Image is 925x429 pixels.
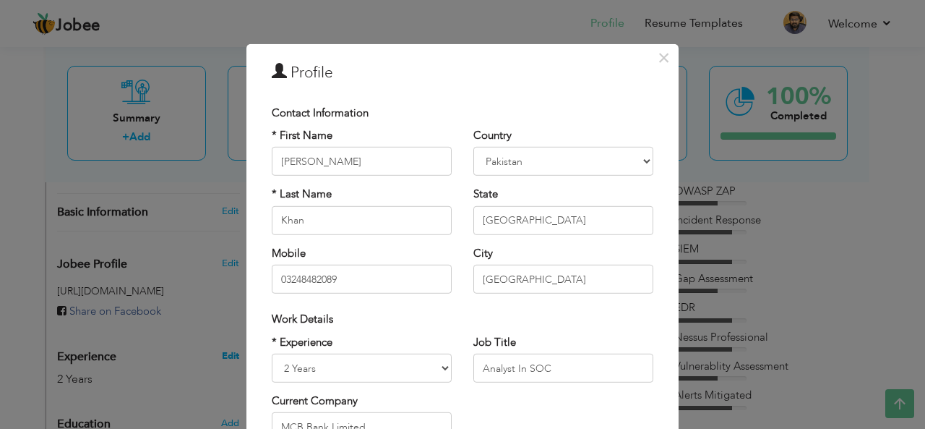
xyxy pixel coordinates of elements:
[272,61,653,83] h3: Profile
[473,246,493,261] label: City
[473,128,512,143] label: Country
[272,246,306,261] label: Mobile
[272,187,332,202] label: * Last Name
[473,334,516,349] label: Job Title
[272,128,332,143] label: * First Name
[272,105,369,119] span: Contact Information
[658,44,670,70] span: ×
[473,187,498,202] label: State
[272,312,333,326] span: Work Details
[272,394,358,409] label: Current Company
[652,46,675,69] button: Close
[272,334,332,349] label: * Experience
